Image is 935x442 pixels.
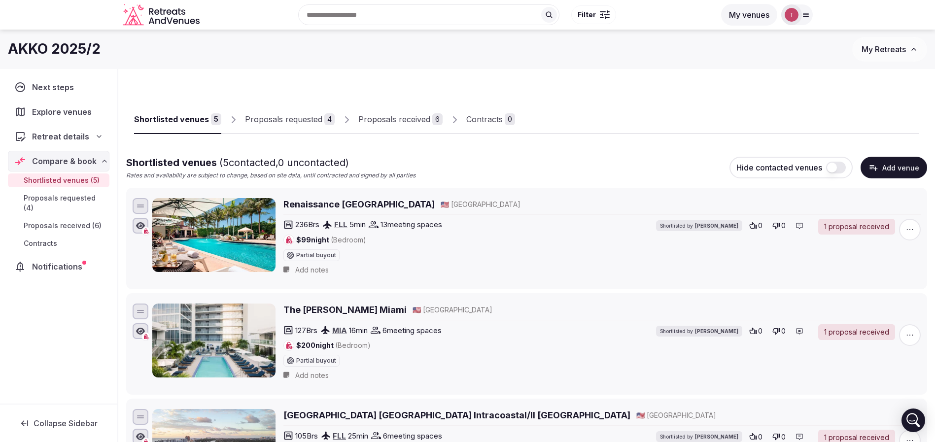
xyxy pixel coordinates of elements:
[861,157,927,178] button: Add venue
[32,261,86,272] span: Notifications
[413,306,421,314] span: 🇺🇸
[901,408,925,432] div: Open Intercom Messenger
[8,237,109,250] a: Contracts
[781,432,786,442] span: 0
[295,325,317,336] span: 127 Brs
[32,155,97,167] span: Compare & book
[818,219,895,235] a: 1 proposal received
[296,252,336,258] span: Partial buyout
[324,113,335,125] div: 4
[8,102,109,122] a: Explore venues
[152,304,276,377] img: The Grayson Miami
[441,200,449,209] button: 🇺🇸
[769,219,789,233] button: 0
[758,326,762,336] span: 0
[571,5,616,24] button: Filter
[295,371,329,380] span: Add notes
[283,304,407,316] a: The [PERSON_NAME] Miami
[785,8,798,22] img: Thiago Martins
[8,256,109,277] a: Notifications
[245,105,335,134] a: Proposals requested4
[349,325,368,336] span: 16 min
[331,236,366,244] span: (Bedroom)
[295,265,329,275] span: Add notes
[211,113,221,125] div: 5
[656,431,742,442] div: Shortlisted by
[358,105,443,134] a: Proposals received6
[335,341,371,349] span: (Bedroom)
[24,238,57,248] span: Contracts
[134,105,221,134] a: Shortlisted venues5
[24,221,102,231] span: Proposals received (6)
[381,219,442,230] span: 13 meeting spaces
[769,324,789,338] button: 0
[432,113,443,125] div: 6
[8,173,109,187] a: Shortlisted venues (5)
[862,44,906,54] span: My Retreats
[695,433,738,440] span: [PERSON_NAME]
[8,412,109,434] button: Collapse Sidebar
[123,4,202,26] a: Visit the homepage
[746,324,765,338] button: 0
[466,105,515,134] a: Contracts0
[382,325,442,336] span: 6 meeting spaces
[219,157,349,169] span: ( 5 contacted, 0 uncontacted)
[283,409,630,421] a: [GEOGRAPHIC_DATA] [GEOGRAPHIC_DATA] Intracoastal/Il [GEOGRAPHIC_DATA]
[758,221,762,231] span: 0
[126,171,416,180] p: Rates and availability are subject to change, based on site data, until contracted and signed by ...
[695,328,738,335] span: [PERSON_NAME]
[332,326,347,335] a: MIA
[578,10,596,20] span: Filter
[295,219,319,230] span: 236 Brs
[126,157,349,169] span: Shortlisted venues
[781,221,786,231] span: 0
[349,219,366,230] span: 5 min
[441,200,449,208] span: 🇺🇸
[296,235,366,245] span: $99 night
[451,200,520,209] span: [GEOGRAPHIC_DATA]
[123,4,202,26] svg: Retreats and Venues company logo
[152,198,276,272] img: Renaissance Fort Lauderdale Marina Hotel
[24,175,100,185] span: Shortlisted venues (5)
[636,410,645,420] button: 🇺🇸
[34,418,98,428] span: Collapse Sidebar
[852,37,927,62] button: My Retreats
[781,326,786,336] span: 0
[647,410,716,420] span: [GEOGRAPHIC_DATA]
[423,305,492,315] span: [GEOGRAPHIC_DATA]
[636,411,645,419] span: 🇺🇸
[245,113,322,125] div: Proposals requested
[721,4,777,26] button: My venues
[818,324,895,340] a: 1 proposal received
[746,219,765,233] button: 0
[8,77,109,98] a: Next steps
[8,191,109,215] a: Proposals requested (4)
[8,219,109,233] a: Proposals received (6)
[413,305,421,315] button: 🇺🇸
[656,326,742,337] div: Shortlisted by
[32,81,78,93] span: Next steps
[466,113,503,125] div: Contracts
[283,198,435,210] a: Renaissance [GEOGRAPHIC_DATA]
[296,340,371,350] span: $200 night
[758,432,762,442] span: 0
[334,220,347,229] a: FLL
[721,10,777,20] a: My venues
[656,220,742,231] div: Shortlisted by
[8,39,101,59] h1: AKKO 2025/2
[736,163,822,172] span: Hide contacted venues
[383,431,442,441] span: 6 meeting spaces
[295,431,318,441] span: 105 Brs
[134,113,209,125] div: Shortlisted venues
[695,222,738,229] span: [PERSON_NAME]
[333,431,346,441] a: FLL
[32,131,89,142] span: Retreat details
[32,106,96,118] span: Explore venues
[505,113,515,125] div: 0
[348,431,368,441] span: 25 min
